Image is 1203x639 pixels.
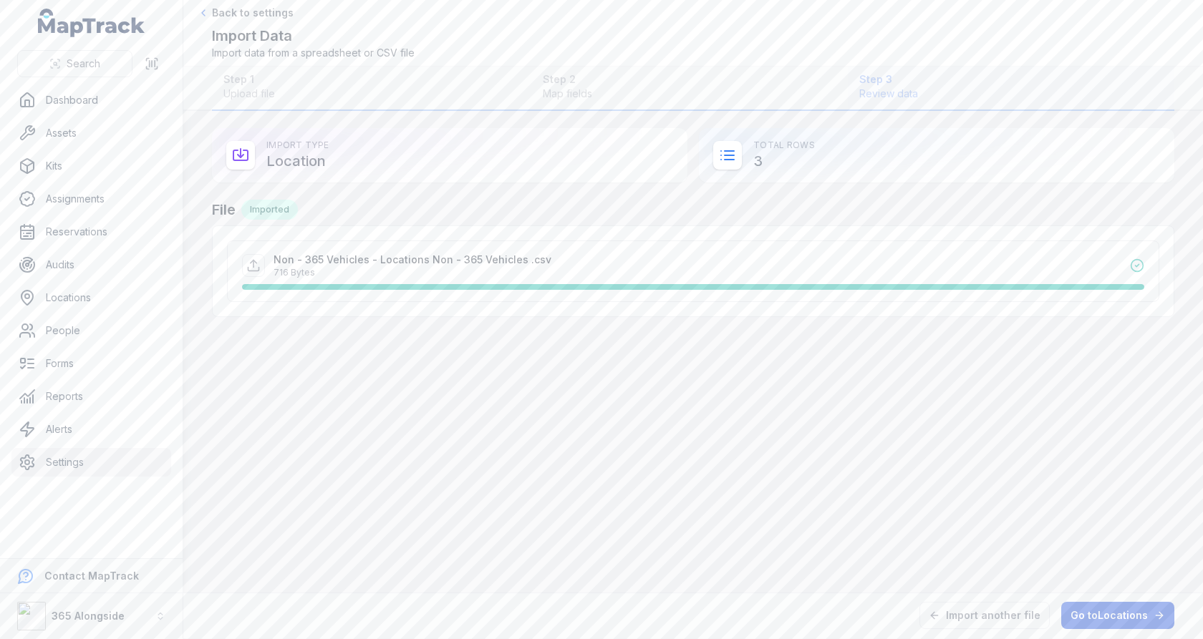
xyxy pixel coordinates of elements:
[11,152,171,180] a: Kits
[17,50,132,77] button: Search
[919,602,1050,629] button: Import another file
[212,26,415,46] h2: Import Data
[11,448,171,477] a: Settings
[11,415,171,444] a: Alerts
[212,200,1174,220] h2: File
[11,382,171,411] a: Reports
[52,610,125,622] strong: 365 Alongside
[11,283,171,312] a: Locations
[11,218,171,246] a: Reservations
[11,119,171,147] a: Assets
[11,250,171,279] a: Audits
[198,6,294,20] a: Back to settings
[241,200,298,220] div: Imported
[212,46,415,60] span: Import data from a spreadsheet or CSV file
[274,253,551,267] p: Non - 365 Vehicles - Locations Non - 365 Vehicles .csv
[212,6,294,20] span: Back to settings
[11,86,171,114] a: Dashboard
[1061,602,1174,629] a: Go toLocations
[274,267,551,278] p: 716 Bytes
[67,57,100,71] span: Search
[44,570,139,582] strong: Contact MapTrack
[11,349,171,378] a: Forms
[11,185,171,213] a: Assignments
[38,9,145,37] a: MapTrack
[11,316,171,345] a: People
